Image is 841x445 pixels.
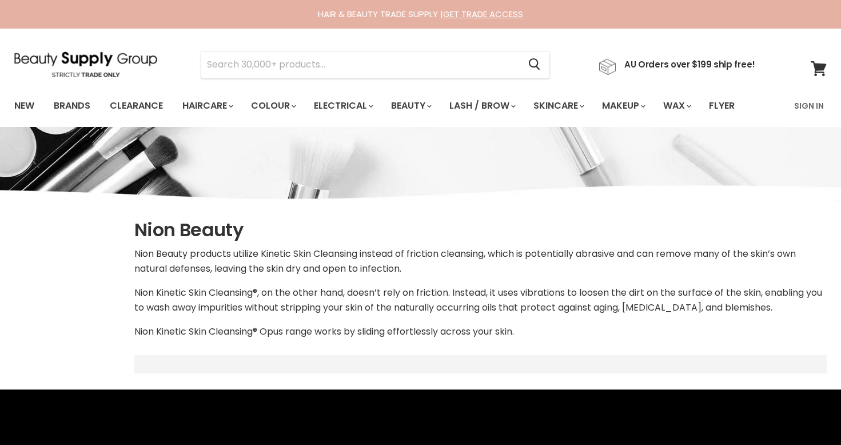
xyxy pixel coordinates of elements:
form: Product [201,51,550,78]
p: Nion Beauty products utilize Kinetic Skin Cleansing instead of friction cleansing, which is poten... [134,247,827,276]
input: Search [201,51,519,78]
span: Nion Kinetic Skin Cleansing®, on the other hand, doesn’t rely on friction. Instead, it uses vibra... [134,286,822,314]
a: Sign In [787,94,831,118]
a: Makeup [593,94,652,118]
a: Brands [45,94,99,118]
a: Colour [242,94,303,118]
a: New [6,94,43,118]
span: Nion Kinetic Skin Cleansing® Opus range works by sliding effortlessly across your skin. [134,325,514,338]
a: Wax [655,94,698,118]
a: Electrical [305,94,380,118]
a: Haircare [174,94,240,118]
a: Lash / Brow [441,94,523,118]
h1: Nion Beauty [134,218,827,242]
button: Search [519,51,549,78]
a: GET TRADE ACCESS [443,8,523,20]
ul: Main menu [6,89,766,122]
a: Flyer [700,94,743,118]
a: Skincare [525,94,591,118]
a: Beauty [382,94,439,118]
iframe: Gorgias live chat messenger [784,391,830,434]
a: Clearance [101,94,172,118]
